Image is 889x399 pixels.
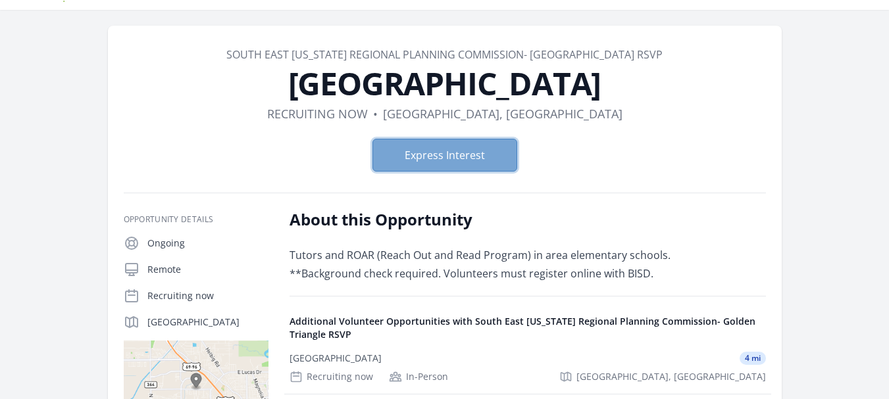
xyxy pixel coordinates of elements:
[389,370,448,383] div: In-Person
[290,246,674,283] p: . **Background check required. Volunteers must register online with BISD.
[383,105,622,123] dd: [GEOGRAPHIC_DATA], [GEOGRAPHIC_DATA]
[226,47,663,62] a: South East [US_STATE] Regional Planning Commission- [GEOGRAPHIC_DATA] RSVP
[740,352,766,365] span: 4 mi
[284,341,771,394] a: [GEOGRAPHIC_DATA] 4 mi Recruiting now In-Person [GEOGRAPHIC_DATA], [GEOGRAPHIC_DATA]
[290,370,373,383] div: Recruiting now
[372,139,517,172] button: Express Interest
[290,352,382,365] div: [GEOGRAPHIC_DATA]
[147,289,268,302] p: Recruiting now
[290,315,766,341] h4: Additional Volunteer Opportunities with South East [US_STATE] Regional Planning Commission- Golde...
[147,237,268,250] p: Ongoing
[124,214,268,225] h3: Opportunity Details
[373,105,378,123] div: •
[576,370,766,383] span: [GEOGRAPHIC_DATA], [GEOGRAPHIC_DATA]
[147,316,268,329] p: [GEOGRAPHIC_DATA]
[290,209,674,230] h2: About this Opportunity
[147,263,268,276] p: Remote
[290,248,668,262] span: Tutors and ROAR (Reach Out and Read Program) in area elementary schools
[267,105,368,123] dd: Recruiting now
[124,68,766,99] h1: [GEOGRAPHIC_DATA]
